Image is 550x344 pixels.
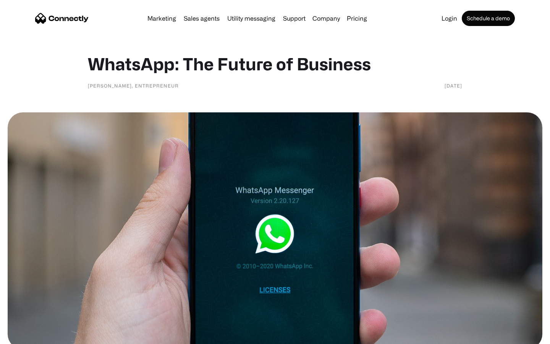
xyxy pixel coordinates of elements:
a: Pricing [344,15,370,21]
div: [PERSON_NAME], Entrepreneur [88,82,179,89]
a: Sales agents [181,15,223,21]
h1: WhatsApp: The Future of Business [88,54,462,74]
a: Schedule a demo [462,11,515,26]
a: Login [438,15,460,21]
div: Company [312,13,340,24]
a: Marketing [144,15,179,21]
a: Utility messaging [224,15,278,21]
aside: Language selected: English [8,331,46,341]
div: [DATE] [445,82,462,89]
ul: Language list [15,331,46,341]
a: Support [280,15,309,21]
